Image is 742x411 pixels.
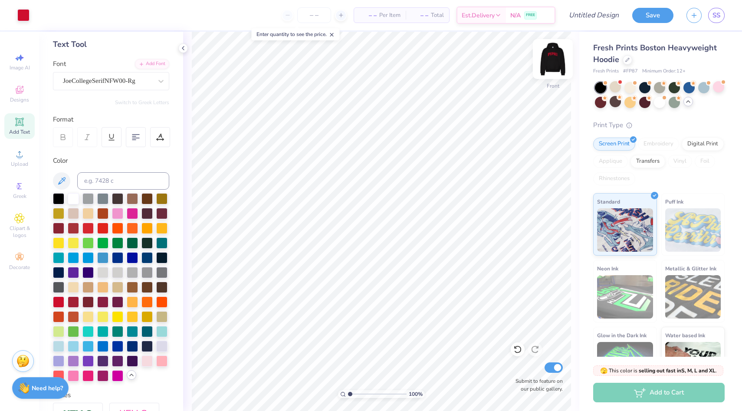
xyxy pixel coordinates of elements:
[600,367,717,375] span: This color is .
[359,11,377,20] span: – –
[32,384,63,392] strong: Need help?
[13,193,26,200] span: Greek
[431,11,444,20] span: Total
[623,68,638,75] span: # FP87
[665,342,721,385] img: Water based Ink
[511,377,563,393] label: Submit to feature on our public gallery.
[77,172,169,190] input: e.g. 7428 c
[115,99,169,106] button: Switch to Greek Letters
[53,156,169,166] div: Color
[9,128,30,135] span: Add Text
[9,264,30,271] span: Decorate
[632,8,673,23] button: Save
[4,225,35,239] span: Clipart & logos
[597,342,653,385] img: Glow in the Dark Ink
[665,197,683,206] span: Puff Ink
[462,11,495,20] span: Est. Delivery
[411,11,428,20] span: – –
[526,12,535,18] span: FREE
[53,115,170,125] div: Format
[642,68,686,75] span: Minimum Order: 12 +
[639,367,716,374] strong: selling out fast in S, M, L and XL
[562,7,626,24] input: Untitled Design
[547,82,559,90] div: Front
[712,10,720,20] span: SS
[252,28,340,40] div: Enter quantity to see the price.
[597,275,653,319] img: Neon Ink
[53,39,169,50] div: Text Tool
[665,208,721,252] img: Puff Ink
[682,138,724,151] div: Digital Print
[665,264,716,273] span: Metallic & Glitter Ink
[630,155,665,168] div: Transfers
[708,8,725,23] a: SS
[297,7,331,23] input: – –
[10,96,29,103] span: Designs
[510,11,521,20] span: N/A
[593,68,619,75] span: Fresh Prints
[135,59,169,69] div: Add Font
[593,43,717,65] span: Fresh Prints Boston Heavyweight Hoodie
[593,155,628,168] div: Applique
[53,390,169,400] div: Styles
[665,331,705,340] span: Water based Ink
[600,367,607,375] span: 🫣
[535,42,570,76] img: Front
[597,264,618,273] span: Neon Ink
[53,59,66,69] label: Font
[668,155,692,168] div: Vinyl
[593,138,635,151] div: Screen Print
[379,11,401,20] span: Per Item
[10,64,30,71] span: Image AI
[597,208,653,252] img: Standard
[409,390,423,398] span: 100 %
[597,197,620,206] span: Standard
[593,172,635,185] div: Rhinestones
[665,275,721,319] img: Metallic & Glitter Ink
[638,138,679,151] div: Embroidery
[593,120,725,130] div: Print Type
[695,155,715,168] div: Foil
[11,161,28,168] span: Upload
[597,331,647,340] span: Glow in the Dark Ink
